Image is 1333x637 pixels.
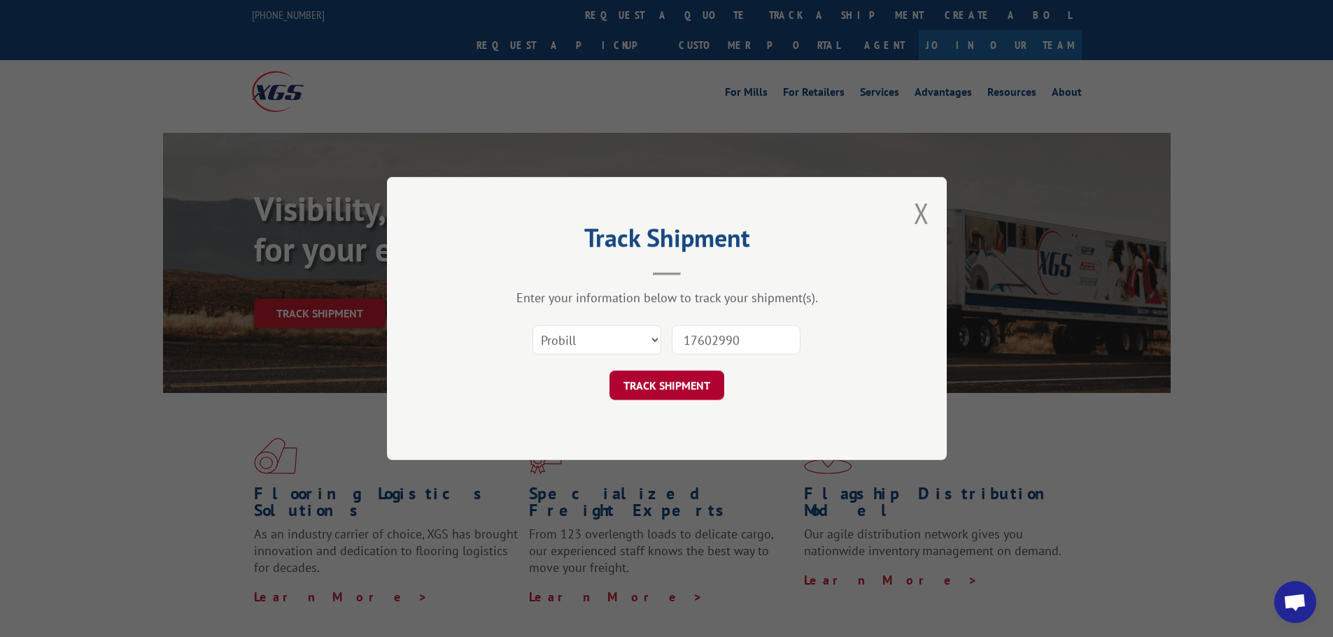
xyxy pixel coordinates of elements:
a: Open chat [1274,581,1316,623]
input: Number(s) [672,325,800,355]
div: Enter your information below to track your shipment(s). [457,289,877,306]
button: TRACK SHIPMENT [609,371,724,400]
h2: Track Shipment [457,228,877,255]
button: Close modal [914,194,929,231]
